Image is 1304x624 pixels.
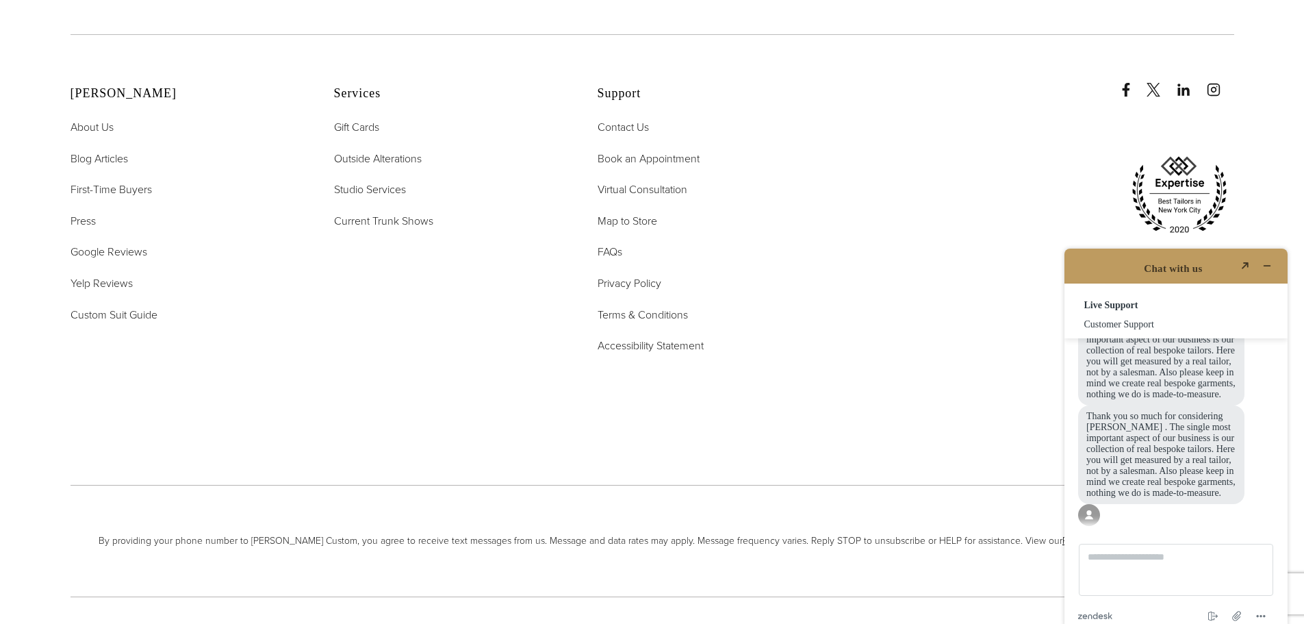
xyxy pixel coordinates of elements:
span: Book an Appointment [598,151,700,166]
nav: Services Footer Nav [334,118,563,229]
a: About Us [71,118,114,136]
a: Outside Alterations [334,150,422,168]
a: Facebook [1119,69,1144,97]
a: Virtual Consultation [598,181,687,199]
span: Privacy Policy [598,275,661,291]
span: Google Reviews [71,244,147,260]
a: Press [71,212,96,230]
span: Map to Store [598,213,657,229]
nav: Alan David Footer Nav [71,118,300,323]
span: First-Time Buyers [71,182,152,197]
span: Terms & Conditions [598,307,688,323]
span: Contact Us [598,119,649,135]
a: Terms & Conditions [598,306,688,324]
h2: [PERSON_NAME] [71,86,300,101]
a: First-Time Buyers [71,181,152,199]
span: FAQs [598,244,622,260]
a: Map to Store [598,212,657,230]
a: Blog Articles [71,150,128,168]
span: Custom Suit Guide [71,307,157,323]
a: instagram [1207,69,1234,97]
button: Menu [202,376,224,392]
span: Press [71,213,96,229]
span: Yelp Reviews [71,275,133,291]
span: Virtual Consultation [598,182,687,197]
span: Accessibility Statement [598,338,704,353]
a: Yelp Reviews [71,275,133,292]
button: Attach file [178,375,200,393]
span: Outside Alterations [334,151,422,166]
a: Custom Suit Guide [71,306,157,324]
span: Gift Cards [334,119,379,135]
img: expertise, best tailors in new york city 2020 [1125,151,1234,239]
button: End chat [154,376,176,392]
span: Current Trunk Shows [334,213,433,229]
iframe: Find more information here [1048,232,1304,624]
a: Accessibility Statement [598,337,704,355]
a: Google Reviews [71,243,147,261]
a: Studio Services [334,181,406,199]
span: Blog Articles [71,151,128,166]
a: Book an Appointment [598,150,700,168]
a: x/twitter [1147,69,1174,97]
a: Privacy Policy [598,275,661,292]
a: FAQs [598,243,622,261]
span: About Us [71,119,114,135]
nav: Support Footer Nav [598,118,827,355]
h2: Support [598,86,827,101]
a: Gift Cards [334,118,379,136]
a: Current Trunk Shows [334,212,433,230]
a: linkedin [1177,69,1204,97]
span: Studio Services [334,182,406,197]
h2: Services [334,86,563,101]
span: By providing your phone number to [PERSON_NAME] Custom, you agree to receive text messages from u... [71,534,1234,549]
a: Contact Us [598,118,649,136]
span: Chat [30,10,58,22]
